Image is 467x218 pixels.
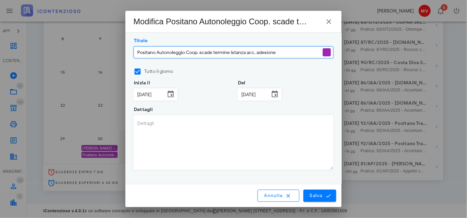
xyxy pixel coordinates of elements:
label: Titolo [132,37,148,44]
button: Annulla [257,190,299,202]
label: Inizia il [132,80,150,86]
button: Salva [303,190,337,202]
input: Titolo [134,47,321,58]
label: Dettagli [132,106,153,113]
span: Salva [310,193,330,199]
label: Tutto il giorno [144,68,334,75]
span: Annulla [264,193,293,199]
div: Modifica Positano Autonoleggio Coop. scade termine Istanza acc. adesione [133,16,308,27]
label: Del [236,80,246,86]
